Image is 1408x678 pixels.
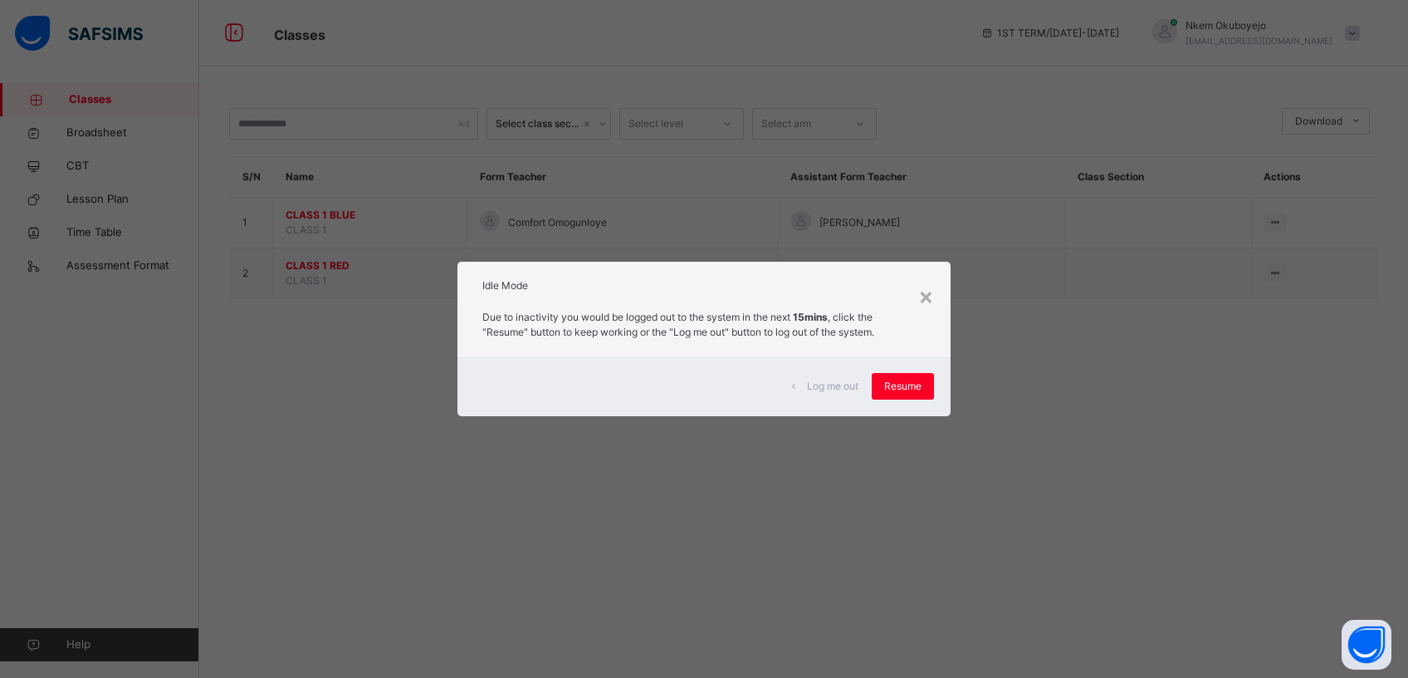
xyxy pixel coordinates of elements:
h2: Idle Mode [482,278,926,293]
button: Open asap [1342,620,1391,670]
span: Resume [884,379,922,394]
p: Due to inactivity you would be logged out to the system in the next , click the "Resume" button t... [482,310,926,340]
strong: 15mins [793,311,828,323]
div: × [918,278,934,313]
span: Log me out [807,379,858,394]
